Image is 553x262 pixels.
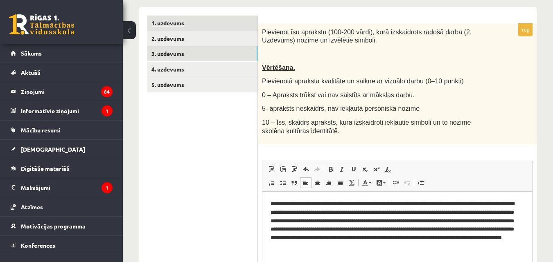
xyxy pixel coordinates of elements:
[101,86,113,97] i: 84
[147,16,257,31] a: 1. uzdevums
[346,177,357,188] a: Math
[359,164,371,175] a: Apakšraksts
[415,177,427,188] a: Ievietot lapas pārtraukumu drukai
[359,177,374,188] a: Teksta krāsa
[102,105,113,116] i: 1
[147,77,257,92] a: 5. uzdevums
[371,164,382,175] a: Augšraksts
[147,62,257,77] a: 4. uzdevums
[262,119,471,134] span: 10 – Īss, skaidrs apraksts, kurā izskaidroti iekļautie simboli un to nozīme skolēna kultūras iden...
[21,178,113,197] legend: Maksājumi
[336,164,348,175] a: Slīpraksts (vadīšanas taustiņš+I)
[21,101,113,120] legend: Informatīvie ziņojumi
[262,105,420,112] span: 5- apraksts neskaidrs, nav iekļauta personiskā nozīme
[262,78,464,85] span: Pievienotā apraksta kvalitāte un saikne ar vizuālo darbu (0–10 punkti)
[21,165,70,172] span: Digitālie materiāli
[102,182,113,193] i: 1
[21,49,42,57] span: Sākums
[21,69,41,76] span: Aktuāli
[11,140,113,159] a: [DEMOGRAPHIC_DATA]
[262,64,295,71] span: Vērtēšana.
[334,177,346,188] a: Izlīdzināt malas
[11,236,113,255] a: Konferences
[11,82,113,101] a: Ziņojumi84
[147,31,257,46] a: 2. uzdevums
[325,164,336,175] a: Treknraksts (vadīšanas taustiņš+B)
[21,222,86,230] span: Motivācijas programma
[311,177,323,188] a: Centrēti
[374,177,388,188] a: Fona krāsa
[390,177,402,188] a: Saite (vadīšanas taustiņš+K)
[382,164,394,175] a: Noņemt stilus
[311,164,323,175] a: Atkārtot (vadīšanas taustiņš+Y)
[266,164,277,175] a: Ielīmēt (vadīšanas taustiņš+V)
[11,159,113,178] a: Digitālie materiāli
[11,63,113,82] a: Aktuāli
[21,126,61,134] span: Mācību resursi
[21,146,85,153] span: [DEMOGRAPHIC_DATA]
[11,197,113,216] a: Atzīmes
[11,217,113,235] a: Motivācijas programma
[289,164,300,175] a: Ievietot no Worda
[147,46,257,61] a: 3. uzdevums
[277,164,289,175] a: Ievietot kā vienkāršu tekstu (vadīšanas taustiņš+pārslēgšanas taustiņš+V)
[323,177,334,188] a: Izlīdzināt pa labi
[21,242,55,249] span: Konferences
[11,44,113,63] a: Sākums
[21,203,43,210] span: Atzīmes
[266,177,277,188] a: Ievietot/noņemt numurētu sarakstu
[300,177,311,188] a: Izlīdzināt pa kreisi
[9,14,74,35] a: Rīgas 1. Tālmācības vidusskola
[300,164,311,175] a: Atcelt (vadīšanas taustiņš+Z)
[11,121,113,139] a: Mācību resursi
[518,23,533,36] p: 10p
[348,164,359,175] a: Pasvītrojums (vadīšanas taustiņš+U)
[277,177,289,188] a: Ievietot/noņemt sarakstu ar aizzīmēm
[262,92,415,99] span: 0 – Apraksts trūkst vai nav saistīts ar mākslas darbu.
[402,177,413,188] a: Atsaistīt
[21,82,113,101] legend: Ziņojumi
[11,178,113,197] a: Maksājumi1
[11,101,113,120] a: Informatīvie ziņojumi1
[289,177,300,188] a: Bloka citāts
[262,29,472,44] span: Pievienot īsu aprakstu (100-200 vārdi), kurā izskaidrots radošā darba (2. Uzdevums) nozīme un izv...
